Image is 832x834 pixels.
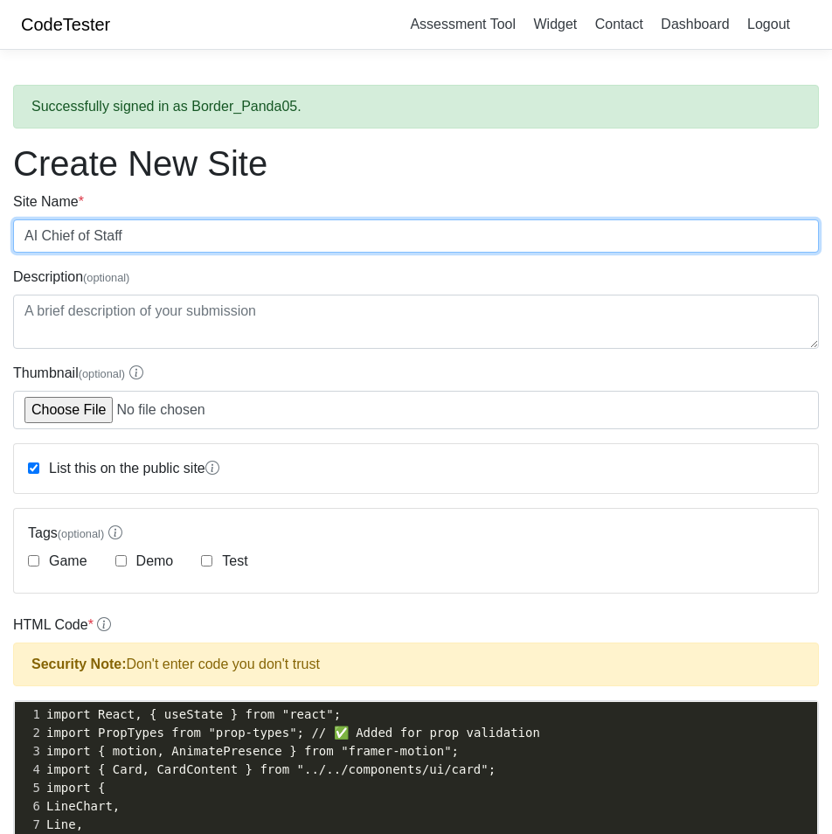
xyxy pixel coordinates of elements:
label: Test [218,551,247,572]
span: (optional) [83,271,129,284]
span: LineChart, [46,799,120,813]
div: 3 [15,742,43,761]
label: Description [13,267,129,288]
span: import PropTypes from "prop-types"; // ✅ Added for prop validation [46,726,540,740]
label: Game [45,551,87,572]
a: Dashboard [654,10,736,38]
a: Assessment Tool [403,10,523,38]
label: Tags [28,523,804,544]
strong: Security Note: [31,657,126,671]
label: List this on the public site [45,458,219,479]
a: CodeTester [21,15,110,34]
div: 6 [15,797,43,816]
span: import React, { useState } from "react"; [46,707,341,721]
div: 1 [15,705,43,724]
div: 5 [15,779,43,797]
span: (optional) [58,527,104,540]
label: HTML Code [13,615,111,636]
div: 2 [15,724,43,742]
div: Don't enter code you don't trust [13,643,819,686]
label: Site Name [13,191,84,212]
div: Successfully signed in as Border_Panda05. [13,85,819,129]
label: Thumbnail [13,363,143,384]
div: 7 [15,816,43,834]
h1: Create New Site [13,142,819,184]
div: 4 [15,761,43,779]
span: import { [46,781,106,795]
span: (optional) [79,367,125,380]
a: Logout [740,10,797,38]
a: Contact [588,10,650,38]
a: Widget [526,10,584,38]
label: Demo [133,551,174,572]
span: import { Card, CardContent } from "../../components/ui/card"; [46,762,496,776]
span: import { motion, AnimatePresence } from "framer-motion"; [46,744,459,758]
span: Line, [46,817,83,831]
